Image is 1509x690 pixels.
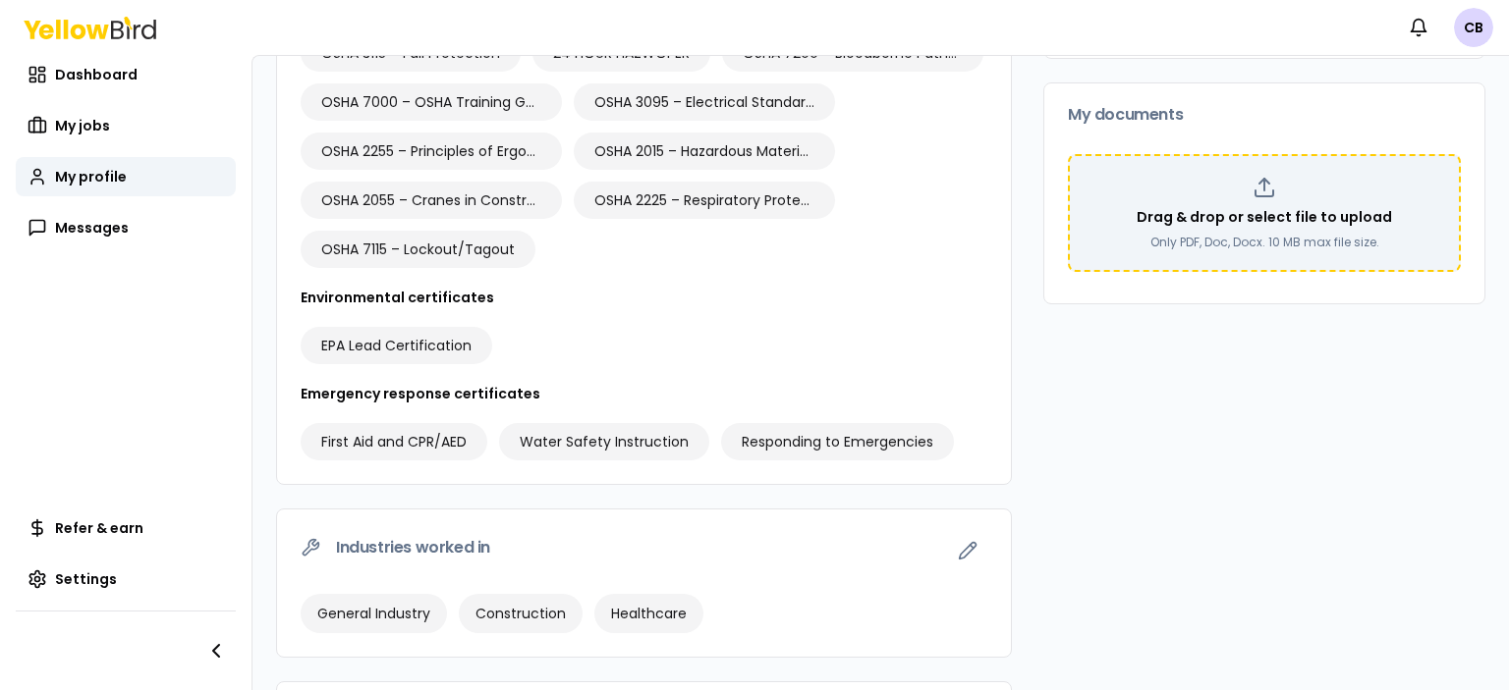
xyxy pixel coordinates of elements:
[317,604,430,623] span: General Industry
[321,336,472,355] span: EPA Lead Certification
[16,106,236,145] a: My jobs
[459,594,583,633] div: Construction
[336,540,490,556] span: Industries worked in
[55,518,143,538] span: Refer & earn
[594,92,814,112] span: OSHA 3095 – Electrical Standards (Low Voltage – Federal)
[301,423,487,460] div: First Aid and CPR/AED
[301,83,562,121] div: OSHA 7000 – OSHA Training Guidelines for Safe Patient Handling
[55,167,127,186] span: My profile
[742,432,933,451] span: Responding to Emergencies
[321,92,541,112] span: OSHA 7000 – OSHA Training Guidelines for Safe Patient Handling
[520,432,689,451] span: Water Safety Instruction
[475,604,566,623] span: Construction
[1454,8,1493,47] span: CB
[594,190,814,210] span: OSHA 2225 – Respiratory Protection
[55,65,138,84] span: Dashboard
[1068,154,1461,272] div: Drag & drop or select file to uploadOnly PDF, Doc, Docx. 10 MB max file size.
[574,83,835,121] div: OSHA 3095 – Electrical Standards (Low Voltage – Federal)
[301,288,987,307] h3: Environmental certificates
[16,559,236,599] a: Settings
[611,604,687,623] span: Healthcare
[301,384,987,403] h3: Emergency response certificates
[55,569,117,589] span: Settings
[16,55,236,94] a: Dashboard
[301,182,562,219] div: OSHA 2055 – Cranes in Construction
[301,133,562,170] div: OSHA 2255 – Principles of Ergonomics
[1068,107,1183,123] span: My documents
[55,116,110,135] span: My jobs
[301,327,492,364] div: EPA Lead Certification
[55,218,129,238] span: Messages
[321,239,515,259] span: OSHA 7115 – Lockout/Tagout
[321,190,541,210] span: OSHA 2055 – Cranes in Construction
[499,423,709,460] div: Water Safety Instruction
[574,182,835,219] div: OSHA 2225 – Respiratory Protection
[16,508,236,548] a: Refer & earn
[594,141,814,161] span: OSHA 2015 – Hazardous Materials
[574,133,835,170] div: OSHA 2015 – Hazardous Materials
[321,432,467,451] span: First Aid and CPR/AED
[1150,235,1379,250] p: Only PDF, Doc, Docx. 10 MB max file size.
[321,141,541,161] span: OSHA 2255 – Principles of Ergonomics
[594,594,703,633] div: Healthcare
[721,423,954,460] div: Responding to Emergencies
[16,208,236,247] a: Messages
[301,594,447,633] div: General Industry
[1137,207,1392,227] p: Drag & drop or select file to upload
[16,157,236,196] a: My profile
[301,231,535,268] div: OSHA 7115 – Lockout/Tagout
